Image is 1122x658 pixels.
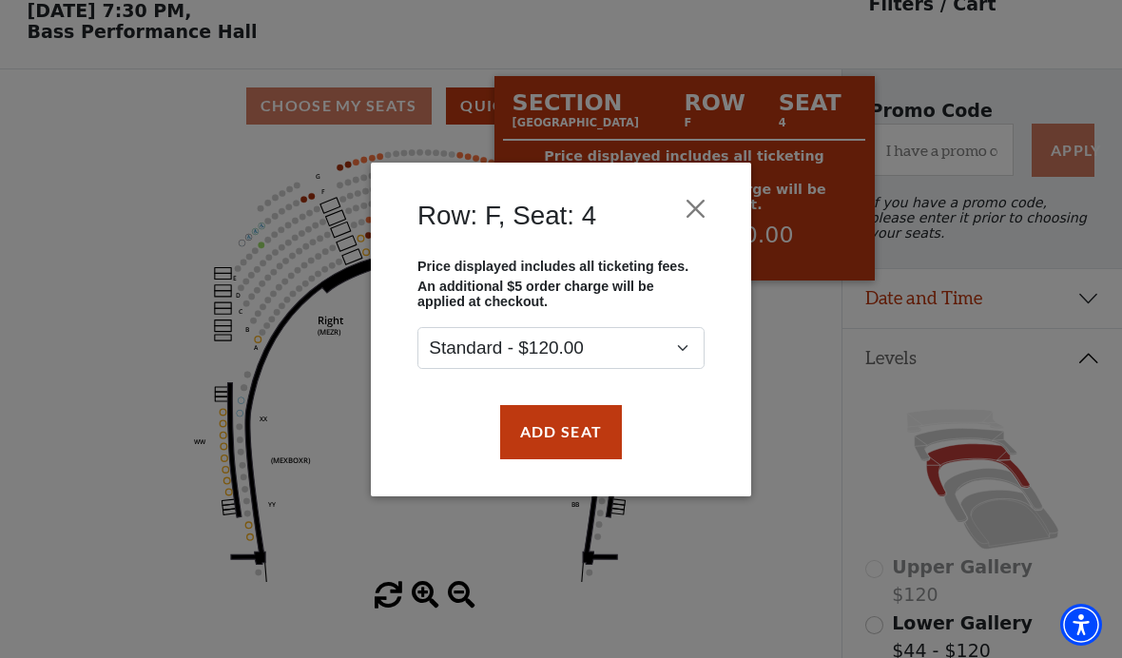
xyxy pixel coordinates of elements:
[417,258,705,273] p: Price displayed includes all ticketing fees.
[417,278,705,308] p: An additional $5 order charge will be applied at checkout.
[678,190,714,226] button: Close
[1060,604,1102,646] div: Accessibility Menu
[500,405,622,458] button: Add Seat
[417,200,596,231] h4: Row: F, Seat: 4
